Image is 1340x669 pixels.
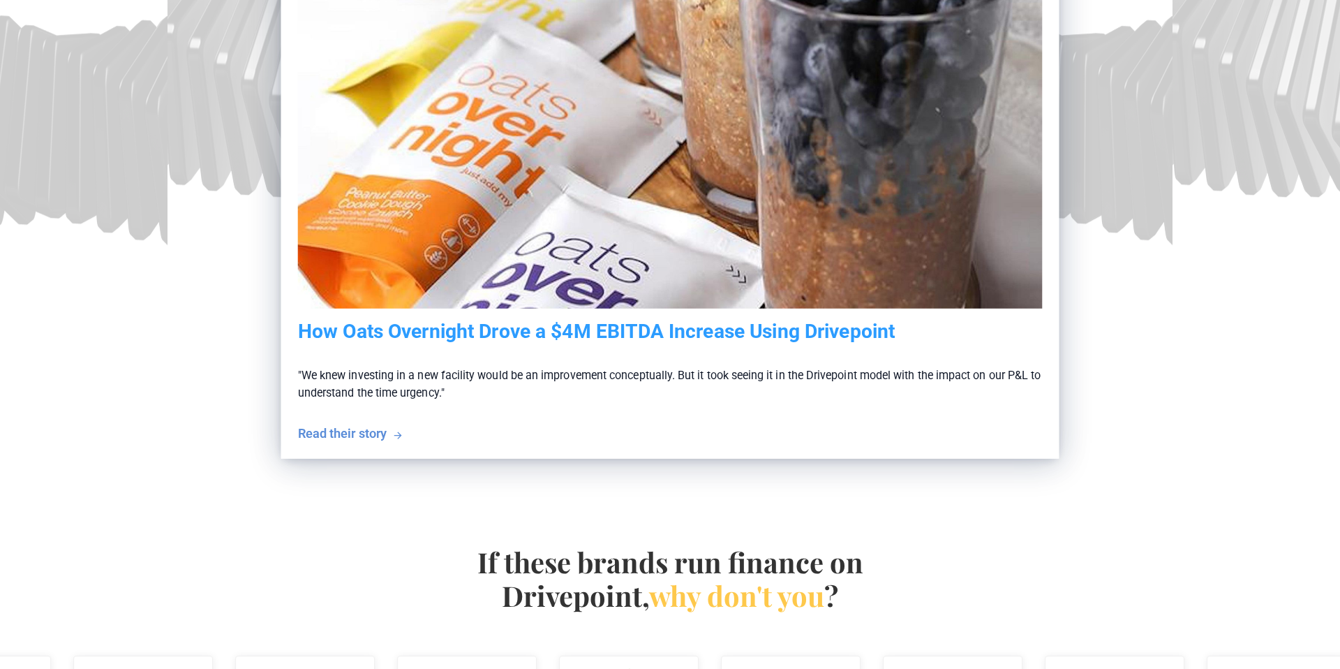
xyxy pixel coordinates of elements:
[649,577,824,614] span: why don't you
[298,320,1043,344] h5: How Oats Overnight Drove a $4M EBITDA Increase Using Drivepoint
[1270,602,1340,669] iframe: Chat Widget
[298,425,387,442] div: Read their story
[298,344,1043,425] p: "We knew investing in a new facility would be an improvement conceptually. But it took seeing it ...
[470,545,870,612] h4: If these brands run finance on Drivepoint, ?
